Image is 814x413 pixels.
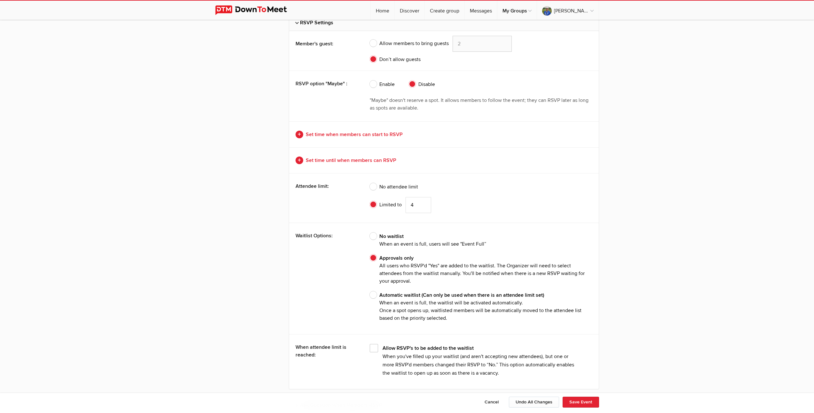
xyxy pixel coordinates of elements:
span: No attendee limit [370,183,418,191]
div: Member's guest: [296,36,355,52]
span: Disable [409,80,435,88]
div: Attendee limit: [296,178,355,194]
a: Home [371,1,394,20]
div: RSVP option "Maybe" : [296,76,355,92]
span: Limited to [370,201,402,209]
a: Set time when members can start to RSVP [296,131,592,138]
b: Allow RSVP's to be added to the waitlist [383,345,474,351]
a: [PERSON_NAME] the golf gal [537,1,599,20]
b: Approvals only [379,255,414,261]
img: DownToMeet [215,5,297,15]
b: No waitlist [379,233,404,240]
div: When attendee limit is reached: [296,339,355,363]
span: Don’t allow guests [370,56,421,63]
span: When you've filled up your waitlist (and aren't accepting new attendees), but one or more RSVP'd ... [370,344,580,352]
button: Cancel [478,397,505,408]
b: Automatic waitlist (Can only be used when there is an attendee limit set) [379,292,544,298]
span: When an event is full, the waitlist will be activated automatically. Once a spot opens up, waitli... [370,291,592,322]
a: My Groups [497,1,537,20]
a: Discover [395,1,424,20]
input: Limited to [406,197,431,213]
div: Waitlist Options: [296,228,355,244]
a: Create group [425,1,464,20]
a: Messages [465,1,497,20]
span: When an event is full, users will see "Event Full” [370,233,486,248]
p: "Maybe" doesn't reserve a spot. It allows members to follow the event; they can RSVP later as lon... [370,96,592,112]
span: Enable [370,80,395,88]
button: Undo All Changes [509,397,559,408]
a: Set time until when members can RSVP [296,157,592,164]
span: All users who RSVP'd "Yes" are added to the waitlist. The Organizer will need to select attendees... [370,254,592,285]
p: We have not played this course in a few years. They have a price special on the long weekends whe... [5,5,292,36]
h2: RSVP Settings [296,15,592,30]
span: Allow members to bring guests [370,40,449,47]
button: Save Event [563,397,599,408]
